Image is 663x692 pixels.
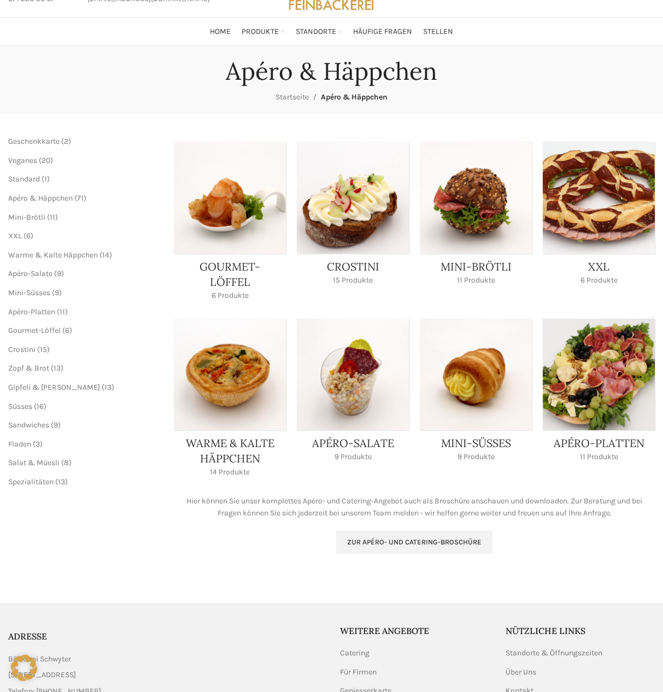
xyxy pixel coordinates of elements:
a: Product category apero-platten [543,319,655,469]
a: Product category xxl [543,142,655,292]
a: Standorte & Öffnungszeiten [506,648,603,659]
span: 71 [77,193,84,203]
span: 6 [26,231,31,241]
a: Geschenkkarte [8,137,60,146]
a: Standard [8,174,40,184]
span: Zur Apéro- und Catering-Broschüre [347,538,482,547]
a: Über Uns [506,667,537,678]
span: 1 [44,174,47,184]
a: Häufige Fragen [353,21,412,43]
a: Fladen [8,439,31,449]
span: 8 [64,458,69,467]
span: ADRESSE [8,631,47,642]
a: Apéro-Salate [8,269,52,278]
a: Product category gourmet-loeffel [174,142,286,307]
a: Product category apero-salate [297,319,409,469]
a: Gourmet-Löffel [8,326,61,335]
a: Gipfeli & [PERSON_NAME] [8,383,100,392]
a: Süsses [8,402,32,411]
h5: Weitere Angebote [340,625,489,637]
a: Warme & Kalte Häppchen [8,250,98,260]
span: Häufige Fragen [353,27,412,37]
a: Product category mini-broetli [420,142,532,292]
a: Product category haeppchen [174,319,286,484]
span: 6 [65,326,69,335]
a: Mini-Süsses [8,288,50,297]
a: Home [210,21,231,43]
a: Zur Apéro- und Catering-Broschüre [336,531,492,554]
span: 13 [54,363,61,373]
span: Standorte [296,27,336,37]
span: Apéro & Häppchen [321,92,388,102]
a: Produkte [242,21,285,43]
span: 13 [104,383,112,392]
span: 2 [64,137,68,146]
a: Apéro-Platten [8,307,55,316]
p: Hier können Sie unser komplettes Apéro- und Catering-Angebot auch als Broschüre anschauen und dow... [174,495,655,520]
h5: Nützliche Links [506,625,655,637]
span: 16 [37,402,44,411]
a: Standorte [296,21,342,43]
a: Salat & Müesli [8,458,60,467]
a: Product category crostini [297,142,409,292]
a: Product category mini-suesses [420,319,532,469]
h1: Apéro & Häppchen [226,57,437,86]
div: Main navigation [3,21,660,43]
span: 11 [60,307,65,316]
span: 3 [36,439,40,449]
a: Sandwiches [8,420,49,430]
span: 13 [58,477,65,486]
a: XXL [8,231,22,241]
a: Apéro & Häppchen [8,193,73,203]
span: 9 [57,269,61,278]
a: Für Firmen [340,667,378,678]
span: 9 [55,288,59,297]
span: Home [210,27,231,37]
a: Crostini [8,345,36,354]
span: 14 [102,250,109,260]
a: Spezialitäten [8,477,54,486]
a: Mini-Brötli [8,213,45,222]
a: Catering [340,648,371,659]
span: 11 [50,213,55,222]
span: 15 [40,345,47,354]
span: 20 [42,156,50,165]
span: 9 [54,420,58,430]
span: Stellen [423,27,453,37]
a: Startseite [275,92,309,102]
a: Veganes [8,156,37,165]
a: Zopf & Brot [8,363,49,373]
span: Produkte [242,27,279,37]
a: Stellen [423,21,453,43]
